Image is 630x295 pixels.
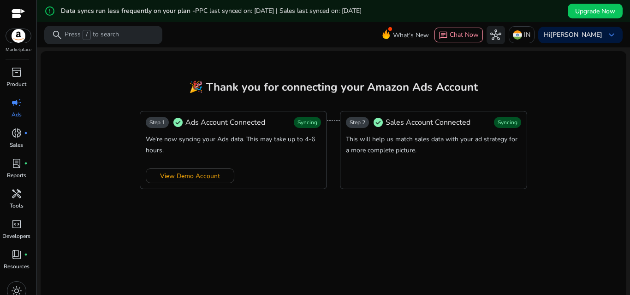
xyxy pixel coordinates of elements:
[513,30,522,40] img: in.svg
[606,29,617,40] span: keyboard_arrow_down
[297,119,317,126] span: Syncing
[195,6,362,15] span: PPC last synced on: [DATE] | Sales last synced on: [DATE]
[189,80,478,94] span: 🎉 Thank you for connecting your Amazon Ads Account
[12,110,22,119] p: Ads
[386,117,470,128] span: Sales Account Connected
[24,131,28,135] span: fiber_manual_record
[487,26,505,44] button: hub
[11,158,22,169] span: lab_profile
[11,188,22,199] span: handyman
[7,171,26,179] p: Reports
[172,117,184,128] span: check_circle
[11,127,22,139] span: donut_small
[575,6,615,16] span: Upgrade Now
[498,119,517,126] span: Syncing
[65,30,119,40] p: Press to search
[6,29,31,43] img: amazon.svg
[24,253,28,256] span: fiber_manual_record
[52,29,63,40] span: search
[11,97,22,108] span: campaign
[11,249,22,260] span: book_4
[185,117,265,128] span: Ads Account Connected
[350,119,365,126] span: Step 2
[434,28,483,42] button: chatChat Now
[393,27,429,43] span: What's New
[373,117,384,128] span: check_circle
[550,30,602,39] b: [PERSON_NAME]
[10,141,23,149] p: Sales
[6,80,26,88] p: Product
[146,168,234,183] button: View Demo Account
[439,31,448,40] span: chat
[524,27,530,43] p: IN
[544,32,602,38] p: Hi
[568,4,623,18] button: Upgrade Now
[44,6,55,17] mat-icon: error_outline
[346,135,517,155] span: This will help us match sales data with your ad strategy for a more complete picture.
[6,46,31,53] p: Marketplace
[146,135,315,155] span: We’re now syncing your Ads data. This may take up to 4-6 hours.
[11,219,22,230] span: code_blocks
[2,232,30,240] p: Developers
[11,67,22,78] span: inventory_2
[61,7,362,15] h5: Data syncs run less frequently on your plan -
[4,262,30,271] p: Resources
[490,29,501,40] span: hub
[24,162,28,165] span: fiber_manual_record
[450,30,479,39] span: Chat Now
[160,171,220,181] span: View Demo Account
[149,119,165,126] span: Step 1
[10,202,24,210] p: Tools
[83,30,91,40] span: /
